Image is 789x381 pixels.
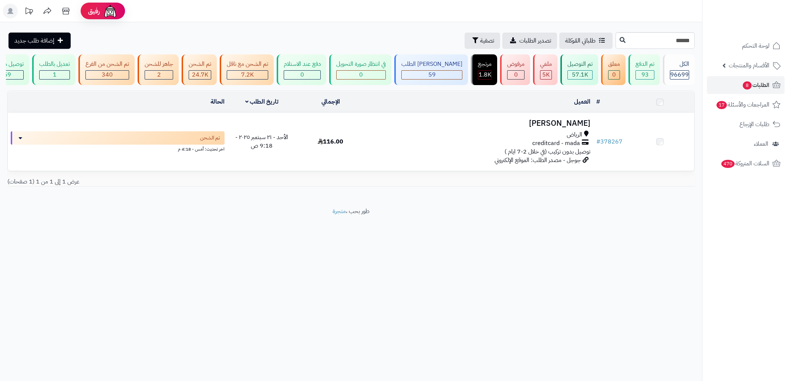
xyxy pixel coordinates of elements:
[596,97,600,106] a: #
[393,54,469,85] a: [PERSON_NAME] الطلب 59
[157,70,161,79] span: 2
[145,60,173,68] div: جاهز للشحن
[670,70,689,79] span: 96699
[596,137,623,146] a: #378267
[210,97,225,106] a: الحالة
[574,97,590,106] a: العميل
[103,4,118,18] img: ai-face.png
[53,70,57,79] span: 1
[567,60,593,68] div: تم التوصيل
[572,70,588,79] span: 57.1K
[402,71,462,79] div: 59
[245,97,279,106] a: تاريخ الطلب
[241,70,254,79] span: 7.2K
[318,137,343,146] span: 116.00
[743,81,752,90] span: 8
[337,71,385,79] div: 0
[218,54,275,85] a: تم الشحن مع ناقل 7.2K
[707,37,785,55] a: لوحة التحكم
[359,70,363,79] span: 0
[565,36,596,45] span: طلباتي المُوكلة
[20,4,38,20] a: تحديثات المنصة
[707,115,785,133] a: طلبات الإرجاع
[721,160,735,168] span: 470
[716,101,727,109] span: 17
[707,96,785,114] a: المراجعات والأسئلة17
[478,60,492,68] div: مرتجع
[532,139,580,148] span: creditcard - mada
[635,60,654,68] div: تم الدفع
[401,60,462,68] div: [PERSON_NAME] الطلب
[336,60,386,68] div: في انتظار صورة التحويل
[502,33,557,49] a: تصدير الطلبات
[641,70,649,79] span: 93
[567,131,582,139] span: الرياض
[707,155,785,172] a: السلات المتروكة470
[480,36,494,45] span: تصفية
[559,33,613,49] a: طلباتي المُوكلة
[514,70,518,79] span: 0
[478,71,491,79] div: 1847
[136,54,180,85] a: جاهز للشحن 2
[428,70,436,79] span: 59
[328,54,393,85] a: في انتظار صورة التحويل 0
[85,60,129,68] div: تم الشحن من الفرع
[235,133,288,150] span: الأحد - ٢١ سبتمبر ٢٠٢٥ - 9:18 ص
[102,70,113,79] span: 340
[729,60,769,71] span: الأقسام والمنتجات
[608,60,620,68] div: معلق
[321,97,340,106] a: الإجمالي
[754,139,768,149] span: العملاء
[661,54,696,85] a: الكل96699
[14,36,54,45] span: إضافة طلب جديد
[479,70,491,79] span: 1.8K
[88,7,100,16] span: رفيق
[670,60,689,68] div: الكل
[333,207,346,216] a: متجرة
[716,100,769,110] span: المراجعات والأسئلة
[192,70,208,79] span: 24.7K
[9,33,71,49] a: إضافة طلب جديد
[540,71,552,79] div: 4998
[39,60,70,68] div: تعديل بالطلب
[596,137,600,146] span: #
[40,71,70,79] div: 1
[145,71,173,79] div: 2
[505,147,590,156] span: توصيل بدون تركيب (في خلال 2-7 ايام )
[636,71,654,79] div: 93
[180,54,218,85] a: تم الشحن 24.7K
[542,70,550,79] span: 5K
[284,71,320,79] div: 0
[465,33,500,49] button: تصفية
[2,178,351,186] div: عرض 1 إلى 1 من 1 (1 صفحات)
[469,54,499,85] a: مرتجع 1.8K
[612,70,616,79] span: 0
[507,60,525,68] div: مرفوض
[568,71,592,79] div: 57061
[742,80,769,90] span: الطلبات
[275,54,328,85] a: دفع عند الاستلام 0
[189,60,211,68] div: تم الشحن
[707,76,785,94] a: الطلبات8
[227,71,268,79] div: 7222
[200,134,220,142] span: تم الشحن
[227,60,268,68] div: تم الشحن مع ناقل
[739,119,769,129] span: طلبات الإرجاع
[77,54,136,85] a: تم الشحن من الفرع 340
[368,119,590,128] h3: [PERSON_NAME]
[86,71,129,79] div: 340
[189,71,211,79] div: 24686
[31,54,77,85] a: تعديل بالطلب 1
[532,54,559,85] a: ملغي 5K
[284,60,321,68] div: دفع عند الاستلام
[540,60,552,68] div: ملغي
[495,156,581,165] span: جوجل - مصدر الطلب: الموقع الإلكتروني
[707,135,785,153] a: العملاء
[300,70,304,79] span: 0
[11,145,225,152] div: اخر تحديث: أمس - 4:18 م
[608,71,620,79] div: 0
[499,54,532,85] a: مرفوض 0
[742,41,769,51] span: لوحة التحكم
[627,54,661,85] a: تم الدفع 93
[721,158,769,169] span: السلات المتروكة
